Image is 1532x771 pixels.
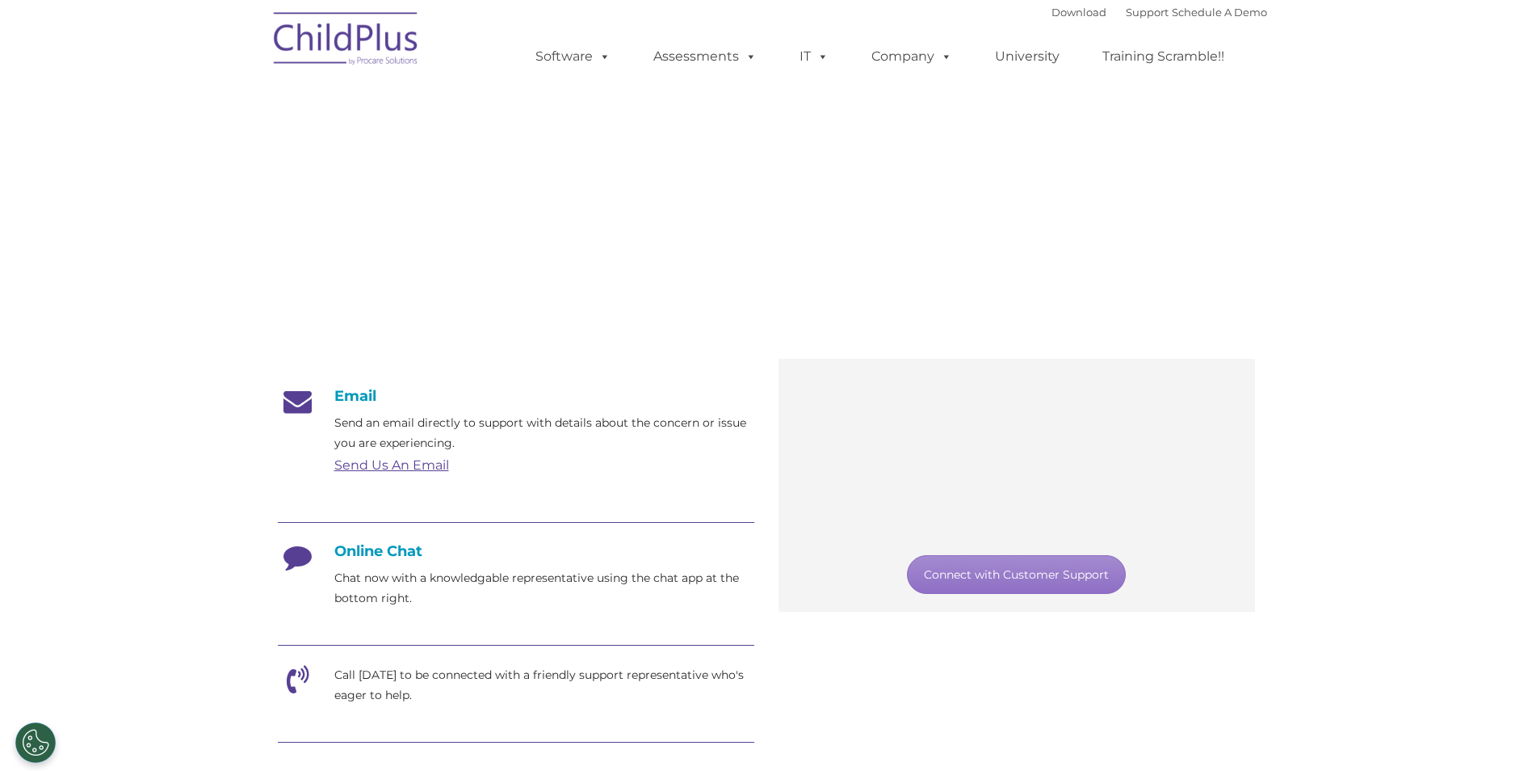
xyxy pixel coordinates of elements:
[15,723,56,763] button: Cookies Settings
[1172,6,1267,19] a: Schedule A Demo
[334,665,754,706] p: Call [DATE] to be connected with a friendly support representative who's eager to help.
[907,555,1126,594] a: Connect with Customer Support
[278,387,754,405] h4: Email
[1051,6,1106,19] a: Download
[855,40,968,73] a: Company
[519,40,627,73] a: Software
[1051,6,1267,19] font: |
[1086,40,1240,73] a: Training Scramble!!
[334,457,449,473] a: Send Us An Email
[334,413,754,453] p: Send an email directly to support with details about the concern or issue you are experiencing.
[637,40,773,73] a: Assessments
[979,40,1076,73] a: University
[783,40,845,73] a: IT
[278,542,754,560] h4: Online Chat
[266,1,427,82] img: ChildPlus by Procare Solutions
[1126,6,1169,19] a: Support
[334,568,754,609] p: Chat now with a knowledgable representative using the chat app at the bottom right.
